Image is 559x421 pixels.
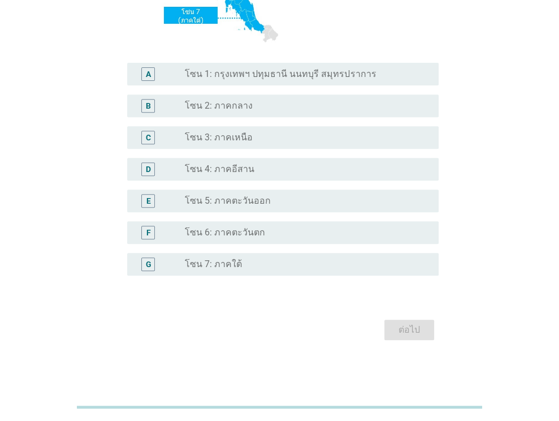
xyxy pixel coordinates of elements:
label: โซน 3: ภาคเหนือ [185,132,253,143]
div: F [146,227,150,239]
div: D [146,164,151,175]
label: โซน 5: ภาคตะวันออก [185,195,271,207]
label: โซน 2: ภาคกลาง [185,100,253,111]
div: G [145,259,151,270]
label: โซน 6: ภาคตะวันตก [185,227,265,238]
label: โซน 7: ภาคใต้ [185,259,242,270]
label: โซน 1: กรุงเทพฯ ปทุมธานี นนทบุรี สมุทรปราการ [185,68,376,80]
div: E [146,195,150,207]
div: A [146,68,151,80]
label: โซน 4: ภาคอีสาน [185,164,254,175]
div: C [146,132,151,144]
div: B [146,100,151,112]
